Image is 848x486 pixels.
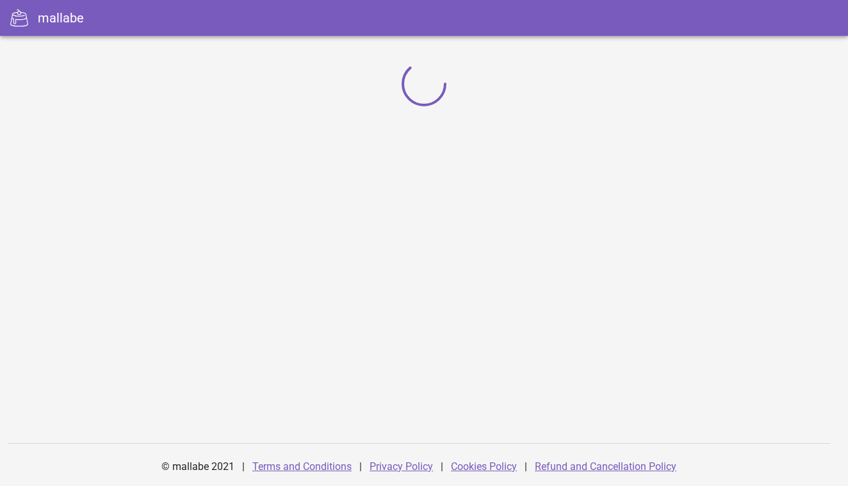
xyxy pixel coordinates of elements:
a: Terms and Conditions [252,460,352,473]
a: Privacy Policy [370,460,433,473]
div: mallabe [38,8,84,28]
div: | [525,451,527,482]
a: Refund and Cancellation Policy [535,460,676,473]
div: | [359,451,362,482]
a: Cookies Policy [451,460,517,473]
div: | [441,451,443,482]
div: | [242,451,245,482]
div: © mallabe 2021 [154,451,242,482]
